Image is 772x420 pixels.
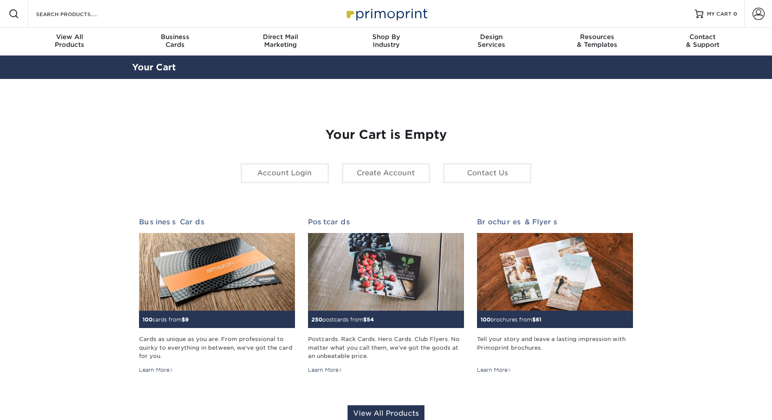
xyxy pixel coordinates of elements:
div: & Templates [544,33,650,49]
div: Cards [122,33,228,49]
h1: Your Cart is Empty [139,128,633,142]
span: 100 [480,316,490,323]
span: View All [17,33,123,41]
a: Contact Us [443,163,531,183]
div: Cards as unique as you are. From professional to quirky to everything in between, we've got the c... [139,335,295,360]
img: Business Cards [139,233,295,311]
small: postcards from [311,316,374,323]
span: MY CART [707,10,732,18]
h2: Business Cards [139,218,295,226]
div: Marketing [228,33,333,49]
a: Shop ByIndustry [333,28,439,56]
div: Learn More [139,366,173,374]
small: cards from [142,316,189,323]
a: Account Login [241,163,329,183]
a: Postcards 250postcards from$54 Postcards. Rack Cards. Hero Cards. Club Flyers. No matter what you... [308,218,464,374]
span: 9 [185,316,189,323]
div: Postcards. Rack Cards. Hero Cards. Club Flyers. No matter what you call them, we've got the goods... [308,335,464,360]
div: Learn More [308,366,342,374]
span: $ [532,316,536,323]
span: Shop By [333,33,439,41]
div: Industry [333,33,439,49]
a: View AllProducts [17,28,123,56]
span: 61 [536,316,541,323]
h2: Brochures & Flyers [477,218,633,226]
div: Tell your story and leave a lasting impression with Primoprint brochures. [477,335,633,360]
span: 100 [142,316,152,323]
small: brochures from [480,316,541,323]
span: Business [122,33,228,41]
h2: Postcards [308,218,464,226]
img: Postcards [308,233,464,311]
a: Resources& Templates [544,28,650,56]
span: Contact [650,33,755,41]
span: Direct Mail [228,33,333,41]
span: 0 [733,11,737,17]
div: & Support [650,33,755,49]
input: SEARCH PRODUCTS..... [35,9,120,19]
span: Design [439,33,544,41]
span: 250 [311,316,322,323]
a: DesignServices [439,28,544,56]
a: Brochures & Flyers 100brochures from$61 Tell your story and leave a lasting impression with Primo... [477,218,633,374]
a: Your Cart [132,62,176,72]
a: Create Account [342,163,430,183]
span: Resources [544,33,650,41]
a: Contact& Support [650,28,755,56]
div: Services [439,33,544,49]
div: Products [17,33,123,49]
span: $ [363,316,367,323]
img: Primoprint [343,4,430,23]
span: $ [182,316,185,323]
div: Learn More [477,366,511,374]
a: Business Cards 100cards from$9 Cards as unique as you are. From professional to quirky to everyth... [139,218,295,374]
img: Brochures & Flyers [477,233,633,311]
span: 54 [367,316,374,323]
a: Direct MailMarketing [228,28,333,56]
a: BusinessCards [122,28,228,56]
